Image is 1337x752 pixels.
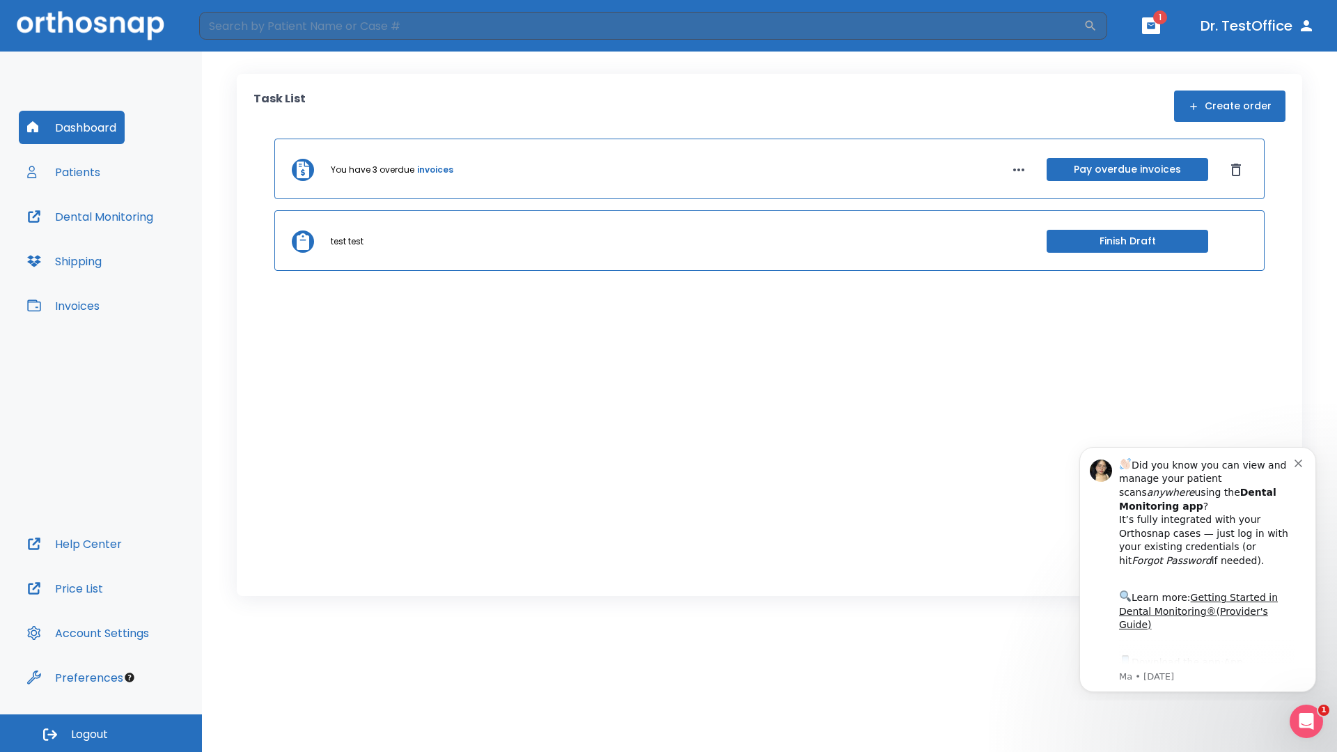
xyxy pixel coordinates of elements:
[19,527,130,561] button: Help Center
[19,616,157,650] button: Account Settings
[123,671,136,684] div: Tooltip anchor
[19,289,108,322] button: Invoices
[19,200,162,233] button: Dental Monitoring
[19,111,125,144] button: Dashboard
[61,222,185,247] a: App Store
[1047,230,1208,253] button: Finish Draft
[1318,705,1329,716] span: 1
[331,164,414,176] p: You have 3 overdue
[236,22,247,33] button: Dismiss notification
[1290,705,1323,738] iframe: Intercom live chat
[1195,13,1320,38] button: Dr. TestOffice
[71,727,108,742] span: Logout
[19,155,109,189] button: Patients
[417,164,453,176] a: invoices
[199,12,1084,40] input: Search by Patient Name or Case #
[19,244,110,278] button: Shipping
[61,219,236,290] div: Download the app: | ​ Let us know if you need help getting started!
[1225,159,1247,181] button: Dismiss
[17,11,164,40] img: Orthosnap
[19,572,111,605] button: Price List
[253,91,306,122] p: Task List
[1058,434,1337,700] iframe: Intercom notifications message
[331,235,363,248] p: test test
[1174,91,1285,122] button: Create order
[19,661,132,694] button: Preferences
[1153,10,1167,24] span: 1
[1047,158,1208,181] button: Pay overdue invoices
[61,236,236,249] p: Message from Ma, sent 5w ago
